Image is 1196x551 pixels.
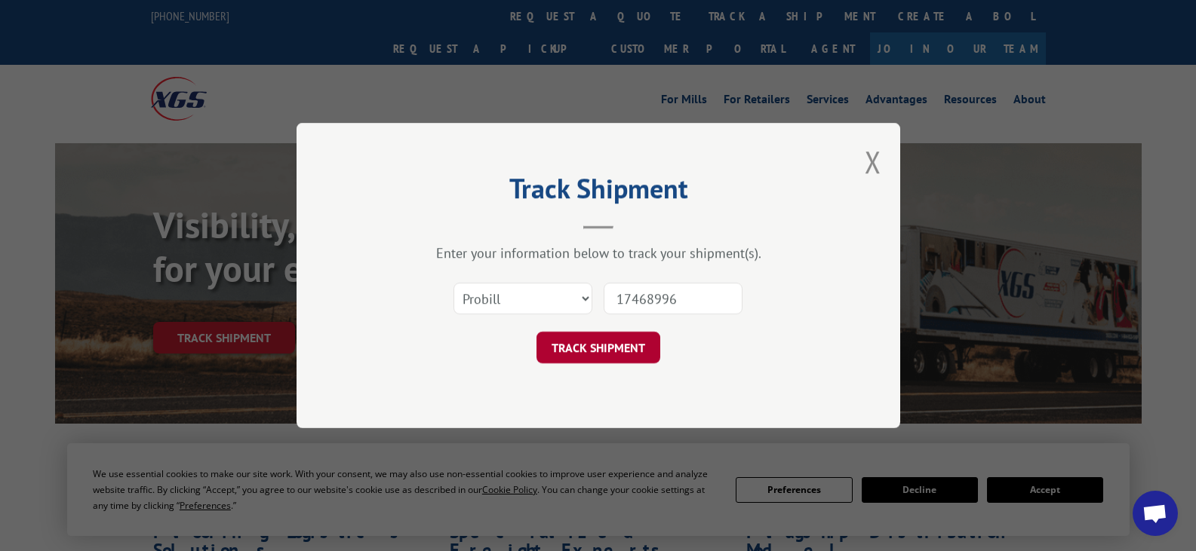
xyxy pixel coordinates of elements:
h2: Track Shipment [372,178,825,207]
button: TRACK SHIPMENT [537,332,660,363]
div: Enter your information below to track your shipment(s). [372,244,825,262]
button: Close modal [865,142,881,182]
a: Open chat [1133,491,1178,536]
input: Number(s) [604,283,743,314]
